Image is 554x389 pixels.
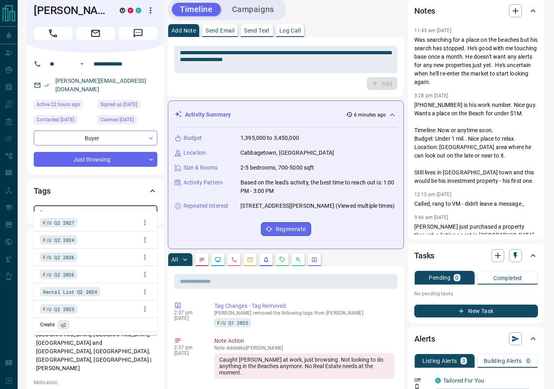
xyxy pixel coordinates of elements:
[183,149,206,157] p: Location
[185,111,231,119] p: Activity Summary
[414,93,448,98] p: 3:28 pm [DATE]
[183,202,228,210] p: Repeated Interest
[414,200,538,208] p: Called, rang to VM - didn't leave a message.,
[279,28,301,33] p: Log Call
[231,256,237,263] svg: Calls
[40,321,55,328] p: Create
[215,256,221,263] svg: Lead Browsing Activity
[77,59,87,69] button: Open
[414,246,538,265] div: Tasks
[34,27,72,40] span: Call
[43,305,74,313] span: F/U Q2 2025
[455,275,458,280] p: 0
[263,256,269,263] svg: Listing Alerts
[43,253,74,261] span: F/U Q2 2026
[224,3,282,16] button: Campaigns
[414,329,538,348] div: Alerts
[240,178,397,195] p: Based on the lead's activity, the best time to reach out is: 1:00 PM - 3:00 PM
[136,8,141,13] div: condos.ca
[183,134,202,142] p: Budget
[206,28,234,33] p: Send Email
[100,100,137,109] span: Signed up [DATE]
[76,27,115,40] span: Email
[143,207,155,218] button: Close
[279,256,285,263] svg: Requests
[174,345,202,350] p: 2:37 pm
[61,321,66,329] span: q2
[43,288,97,296] span: Rental List Q2 2024
[34,4,108,17] h1: [PERSON_NAME]
[414,215,448,220] p: 9:46 am [DATE]
[493,275,522,281] p: Completed
[414,101,538,185] p: [PHONE_NUMBER] is his work number. Nice guy. Wants a place on the Beach for under $1M. Timeline: ...
[119,27,157,40] span: Message
[214,310,394,316] p: [PERSON_NAME] removed the following tags from [PERSON_NAME]
[244,28,270,33] p: Send Text
[120,8,125,13] div: mrloft.ca
[174,315,202,321] p: [DATE]
[128,8,133,13] div: property.ca
[295,256,301,263] svg: Opportunities
[174,310,202,315] p: 2:37 pm
[171,28,196,33] p: Add Note
[214,345,394,351] p: Note Added by [PERSON_NAME]
[240,202,395,210] p: [STREET_ADDRESS][PERSON_NAME] (Viewed multiple times)
[240,134,299,142] p: 1,395,000 to 3,450,000
[43,219,74,227] span: F/U Q2 2027
[34,115,94,127] div: Wed Nov 23 2022
[34,152,157,167] div: Just Browsing
[34,379,157,386] p: Motivation:
[34,131,157,145] div: Buyer
[34,100,94,111] div: Tue Aug 12 2025
[414,249,434,262] h2: Tasks
[414,223,538,265] p: [PERSON_NAME] just purchased a property through a listing agent in [GEOGRAPHIC_DATA]. He'll want ...
[98,100,157,111] div: Fri Nov 16 2018
[354,111,386,119] p: 6 minutes ago
[429,275,450,280] p: Pending
[55,78,146,92] a: [PERSON_NAME][EMAIL_ADDRESS][DOMAIN_NAME]
[171,257,178,262] p: All
[261,222,311,236] button: Regenerate
[247,256,253,263] svg: Emails
[214,302,394,310] p: Tag Changes - Tag Removed
[98,115,157,127] div: Thu Jun 11 2020
[43,236,74,244] span: F/U Q2 2024
[199,256,205,263] svg: Notes
[414,288,538,300] p: No pending tasks
[414,1,538,20] div: Notes
[414,4,435,17] h2: Notes
[414,36,538,86] p: Was searching for a place on the beaches but his search has stopped. He's good with me touching b...
[240,149,334,157] p: Cabbagetown, [GEOGRAPHIC_DATA]
[175,107,397,122] div: Activity Summary6 minutes ago
[44,82,50,88] svg: Email Verified
[217,319,248,327] span: F/U Q1 2025
[34,184,50,197] h2: Tags
[414,28,451,33] p: 11:43 am [DATE]
[214,353,394,379] div: Caught [PERSON_NAME] at work, just browsing. Not looking to do anything in the Beaches anymore. N...
[174,350,202,356] p: [DATE]
[414,305,538,317] button: New Task
[214,337,394,345] p: Note Action
[414,377,430,384] p: Off
[240,164,314,172] p: 2-5 bedrooms, 700-5000 sqft
[311,256,318,263] svg: Agent Actions
[100,116,134,124] span: Claimed [DATE]
[34,319,157,375] p: [GEOGRAPHIC_DATA], [GEOGRAPHIC_DATA], [GEOGRAPHIC_DATA], [GEOGRAPHIC_DATA], [GEOGRAPHIC_DATA] and...
[37,100,80,109] span: Active 22 hours ago
[43,270,74,278] span: F/U Q2 2026
[37,116,74,124] span: Contacted [DATE]
[172,3,221,16] button: Timeline
[34,181,157,201] div: Tags
[414,192,451,197] p: 12:15 pm [DATE]
[414,332,435,345] h2: Alerts
[183,178,223,187] p: Activity Pattern
[183,164,218,172] p: Size & Rooms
